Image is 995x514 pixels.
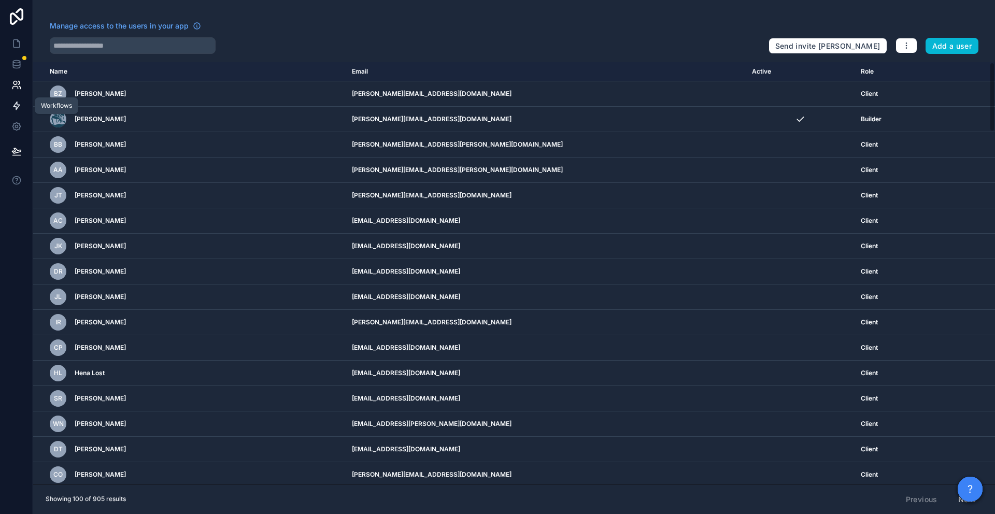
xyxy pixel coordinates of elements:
[75,445,126,453] span: [PERSON_NAME]
[346,259,746,284] td: [EMAIL_ADDRESS][DOMAIN_NAME]
[54,140,62,149] span: BB
[54,191,62,199] span: JT
[75,267,126,276] span: [PERSON_NAME]
[346,462,746,488] td: [PERSON_NAME][EMAIL_ADDRESS][DOMAIN_NAME]
[75,191,126,199] span: [PERSON_NAME]
[346,132,746,158] td: [PERSON_NAME][EMAIL_ADDRESS][PERSON_NAME][DOMAIN_NAME]
[53,217,63,225] span: AC
[951,491,983,508] button: Next
[50,21,201,31] a: Manage access to the users in your app
[861,318,878,326] span: Client
[346,437,746,462] td: [EMAIL_ADDRESS][DOMAIN_NAME]
[75,166,126,174] span: [PERSON_NAME]
[33,62,346,81] th: Name
[346,208,746,234] td: [EMAIL_ADDRESS][DOMAIN_NAME]
[346,411,746,437] td: [EMAIL_ADDRESS][PERSON_NAME][DOMAIN_NAME]
[75,242,126,250] span: [PERSON_NAME]
[53,166,63,174] span: AA
[75,115,126,123] span: [PERSON_NAME]
[346,310,746,335] td: [PERSON_NAME][EMAIL_ADDRESS][DOMAIN_NAME]
[861,420,878,428] span: Client
[75,470,126,479] span: [PERSON_NAME]
[55,318,61,326] span: IR
[75,344,126,352] span: [PERSON_NAME]
[346,335,746,361] td: [EMAIL_ADDRESS][DOMAIN_NAME]
[346,107,746,132] td: [PERSON_NAME][EMAIL_ADDRESS][DOMAIN_NAME]
[861,344,878,352] span: Client
[861,267,878,276] span: Client
[769,38,887,54] button: Send invite [PERSON_NAME]
[861,115,882,123] span: Builder
[346,158,746,183] td: [PERSON_NAME][EMAIL_ADDRESS][PERSON_NAME][DOMAIN_NAME]
[50,21,189,31] span: Manage access to the users in your app
[861,394,878,403] span: Client
[41,102,72,110] div: Workflows
[926,38,979,54] button: Add a user
[54,394,62,403] span: SR
[54,293,62,301] span: JL
[861,470,878,479] span: Client
[346,62,746,81] th: Email
[861,217,878,225] span: Client
[54,445,63,453] span: DT
[54,344,63,352] span: CP
[54,90,62,98] span: BZ
[958,477,983,502] button: ?
[746,62,855,81] th: Active
[861,90,878,98] span: Client
[54,369,62,377] span: HL
[75,394,126,403] span: [PERSON_NAME]
[346,284,746,310] td: [EMAIL_ADDRESS][DOMAIN_NAME]
[346,361,746,386] td: [EMAIL_ADDRESS][DOMAIN_NAME]
[75,293,126,301] span: [PERSON_NAME]
[861,369,878,377] span: Client
[861,293,878,301] span: Client
[861,242,878,250] span: Client
[855,62,954,81] th: Role
[75,318,126,326] span: [PERSON_NAME]
[75,90,126,98] span: [PERSON_NAME]
[346,183,746,208] td: [PERSON_NAME][EMAIL_ADDRESS][DOMAIN_NAME]
[861,445,878,453] span: Client
[346,234,746,259] td: [EMAIL_ADDRESS][DOMAIN_NAME]
[75,217,126,225] span: [PERSON_NAME]
[861,166,878,174] span: Client
[861,191,878,199] span: Client
[75,369,105,377] span: Hena Lost
[54,242,62,250] span: JK
[53,470,63,479] span: CO
[75,140,126,149] span: [PERSON_NAME]
[861,140,878,149] span: Client
[346,81,746,107] td: [PERSON_NAME][EMAIL_ADDRESS][DOMAIN_NAME]
[33,62,995,484] div: scrollable content
[346,386,746,411] td: [EMAIL_ADDRESS][DOMAIN_NAME]
[54,267,63,276] span: DR
[75,420,126,428] span: [PERSON_NAME]
[46,495,126,503] span: Showing 100 of 905 results
[53,420,64,428] span: WN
